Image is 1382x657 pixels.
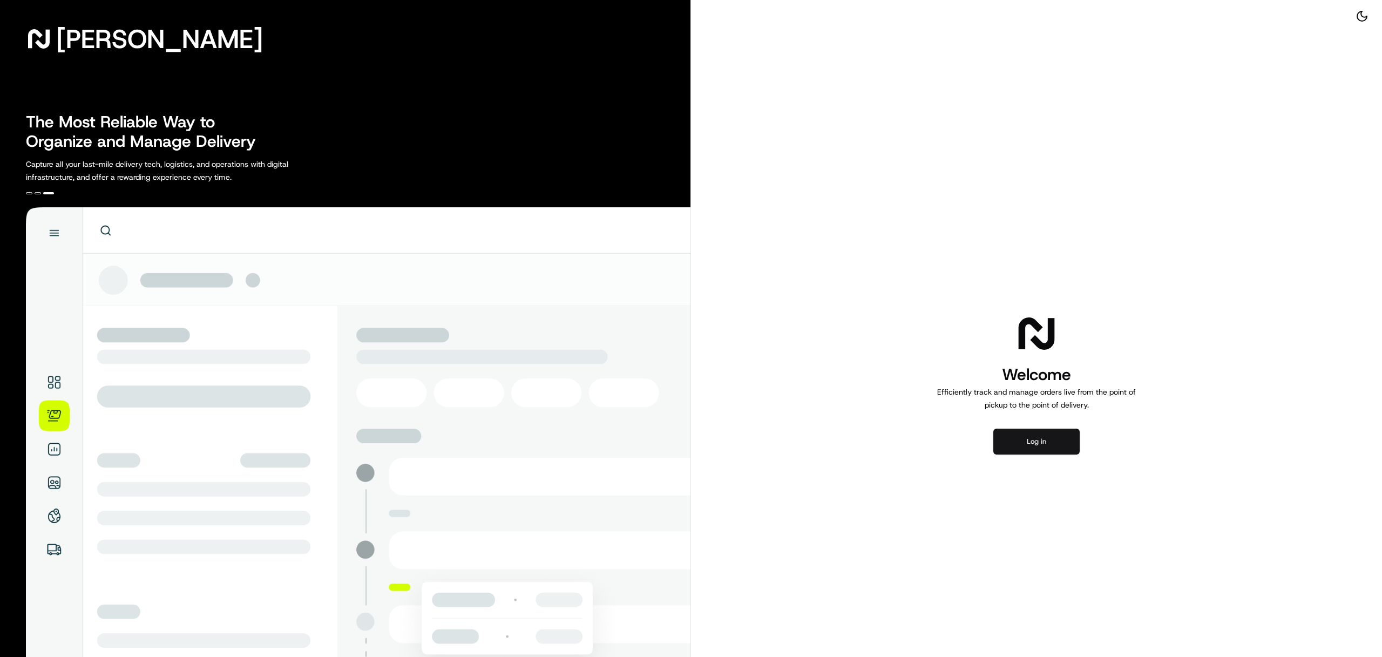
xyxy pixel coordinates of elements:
[26,112,268,151] h2: The Most Reliable Way to Organize and Manage Delivery
[933,364,1140,385] h1: Welcome
[933,385,1140,411] p: Efficiently track and manage orders live from the point of pickup to the point of delivery.
[26,158,337,184] p: Capture all your last-mile delivery tech, logistics, and operations with digital infrastructure, ...
[56,28,263,50] span: [PERSON_NAME]
[993,429,1080,455] button: Log in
